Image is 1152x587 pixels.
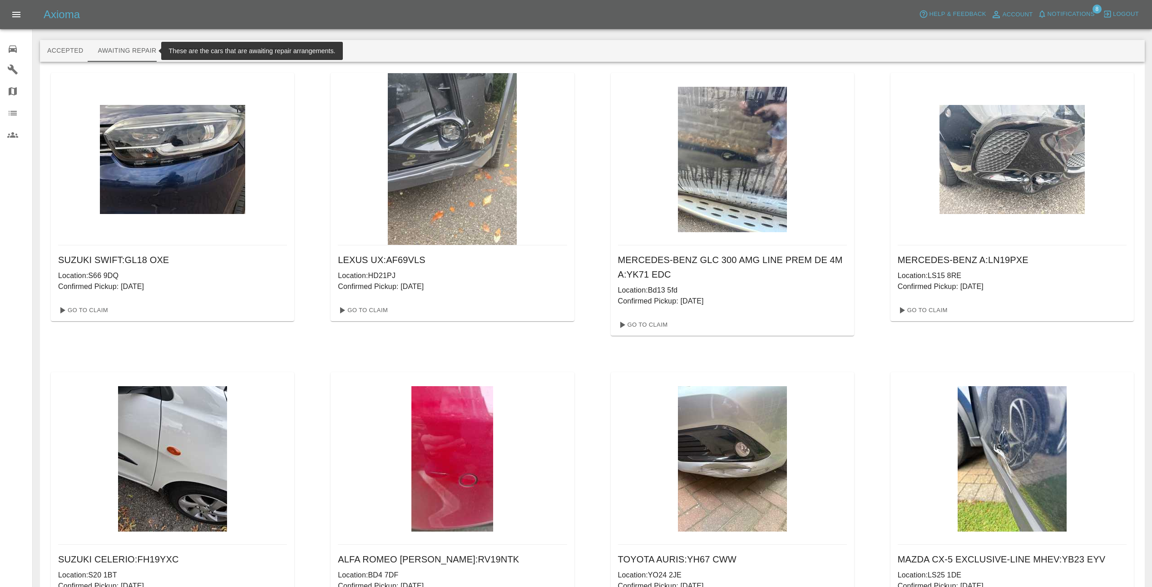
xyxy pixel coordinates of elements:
[338,253,567,267] h6: LEXUS UX : AF69VLS
[334,303,390,318] a: Go To Claim
[618,552,847,567] h6: TOYOTA AURIS : YH67 CWW
[58,281,287,292] p: Confirmed Pickup: [DATE]
[90,40,163,62] button: Awaiting Repair
[44,7,80,22] h5: Axioma
[894,303,950,318] a: Go To Claim
[618,296,847,307] p: Confirmed Pickup: [DATE]
[58,570,287,581] p: Location: S20 1BT
[1003,10,1033,20] span: Account
[618,253,847,282] h6: MERCEDES-BENZ GLC 300 AMG LINE PREM DE 4M A : YK71 EDC
[1093,5,1102,14] span: 8
[898,570,1127,581] p: Location: LS25 1DE
[618,285,847,296] p: Location: Bd13 5fd
[338,570,567,581] p: Location: BD4 7DF
[211,40,259,62] button: Repaired
[338,281,567,292] p: Confirmed Pickup: [DATE]
[338,270,567,281] p: Location: HD21PJ
[614,318,670,332] a: Go To Claim
[929,9,986,20] span: Help & Feedback
[917,7,988,21] button: Help & Feedback
[58,552,287,567] h6: SUZUKI CELERIO : FH19YXC
[898,552,1127,567] h6: MAZDA CX-5 EXCLUSIVE-LINE MHEV : YB23 EYV
[898,253,1127,267] h6: MERCEDES-BENZ A : LN19PXE
[54,303,110,318] a: Go To Claim
[1035,7,1097,21] button: Notifications
[58,253,287,267] h6: SUZUKI SWIFT : GL18 OXE
[898,281,1127,292] p: Confirmed Pickup: [DATE]
[338,552,567,567] h6: ALFA ROMEO [PERSON_NAME] : RV19NTK
[40,40,90,62] button: Accepted
[58,270,287,281] p: Location: S66 9DQ
[898,270,1127,281] p: Location: LS15 8RE
[5,4,27,25] button: Open drawer
[1113,9,1139,20] span: Logout
[1048,9,1095,20] span: Notifications
[989,7,1035,22] a: Account
[259,40,300,62] button: Paid
[1101,7,1141,21] button: Logout
[164,40,212,62] button: In Repair
[618,570,847,581] p: Location: YO24 2JE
